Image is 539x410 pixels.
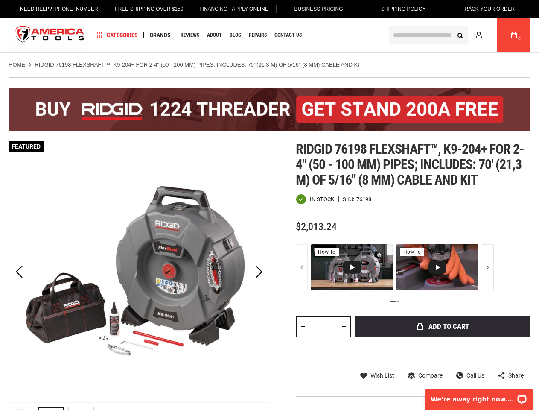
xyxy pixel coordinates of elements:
a: Compare [408,372,443,379]
div: Next [248,141,270,403]
a: Reviews [177,29,203,41]
a: Wish List [360,372,394,379]
img: America Tools [9,19,91,51]
span: In stock [310,196,334,202]
a: Repairs [245,29,271,41]
span: Ridgid 76198 flexshaft™, k9-204+ for 2-4" (50 - 100 mm) pipes; includes: 70' (21,3 m) of 5/16" (8... [296,141,524,188]
span: Compare [418,372,443,378]
div: 76198 [356,196,371,202]
a: 0 [506,18,522,52]
span: Wish List [370,372,394,378]
span: Categories [97,32,138,38]
a: Blog [226,29,245,41]
button: Add to Cart [355,316,530,337]
strong: SKU [343,196,356,202]
a: Contact Us [271,29,306,41]
a: Call Us [456,372,484,379]
span: Repairs [249,32,267,38]
div: Previous [9,141,30,403]
iframe: Secure express checkout frame [354,340,532,365]
a: Categories [93,29,142,41]
span: Call Us [466,372,484,378]
span: Contact Us [274,32,302,38]
a: About [203,29,226,41]
iframe: LiveChat chat widget [419,383,539,410]
span: 0 [518,36,521,41]
span: Blog [230,32,241,38]
a: store logo [9,19,91,51]
strong: RIDGID 76198 FLEXSHAFT™, K9-204+ FOR 2-4" (50 - 100 MM) PIPES; INCLUDES: 70' (21,3 M) OF 5/16" (8... [35,61,362,68]
span: $2,013.24 [296,221,337,233]
span: Share [508,372,524,378]
span: Add to Cart [428,323,469,330]
span: Shipping Policy [381,6,426,12]
div: Availability [296,194,334,205]
a: Brands [146,29,175,41]
img: RIDGID 76198 FLEXSHAFT™, K9-204+ FOR 2-4" (50 - 100 MM) PIPES; INCLUDES: 70' (21,3 M) OF 5/16" (8... [9,141,270,403]
button: Search [452,27,468,43]
span: Brands [150,32,171,38]
img: BOGO: Buy the RIDGID® 1224 Threader (26092), get the 92467 200A Stand FREE! [9,88,530,131]
a: Home [9,61,25,69]
span: Reviews [181,32,199,38]
span: About [207,32,222,38]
